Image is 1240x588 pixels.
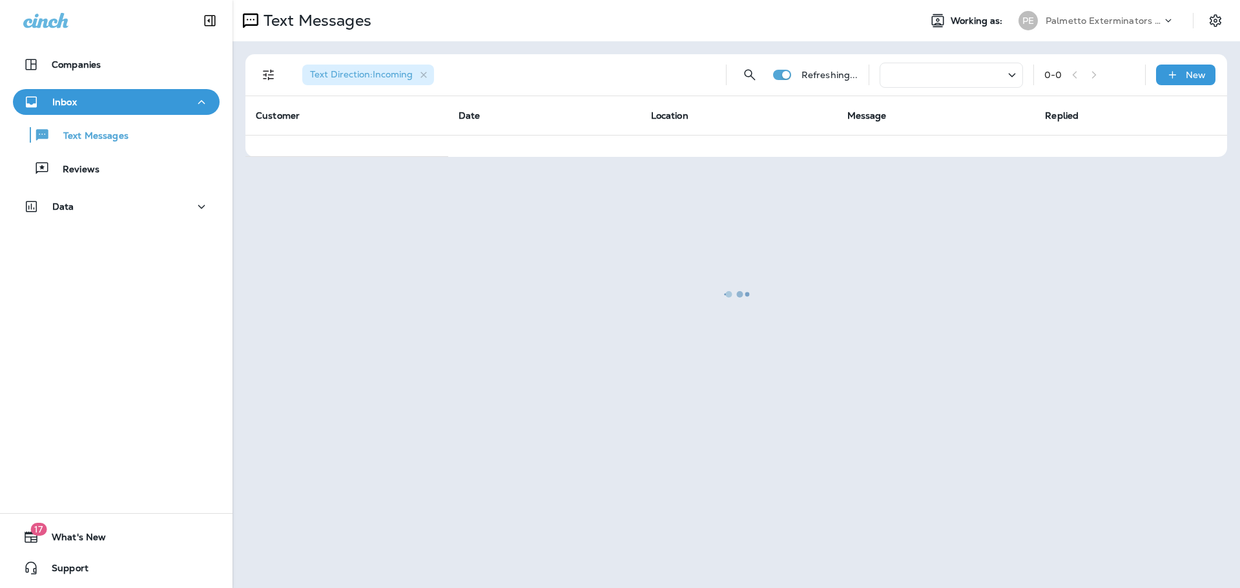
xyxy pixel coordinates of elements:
button: Inbox [13,89,220,115]
button: 17What's New [13,524,220,550]
button: Collapse Sidebar [192,8,228,34]
button: Text Messages [13,121,220,148]
p: Companies [52,59,101,70]
p: Data [52,201,74,212]
p: New [1186,70,1206,80]
button: Data [13,194,220,219]
span: 17 [30,523,46,536]
button: Companies [13,52,220,77]
p: Reviews [50,164,99,176]
p: Text Messages [50,130,129,143]
p: Inbox [52,97,77,107]
span: Support [39,563,88,578]
button: Support [13,555,220,581]
button: Reviews [13,155,220,182]
span: What's New [39,532,106,547]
